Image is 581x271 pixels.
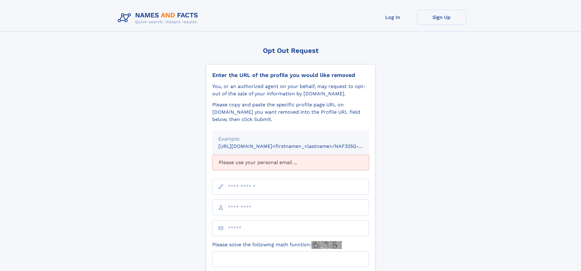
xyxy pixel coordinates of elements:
div: Please copy and paste the specific profile page URL on [DOMAIN_NAME] you want removed into the Pr... [212,101,369,123]
label: Please solve the following math function: [212,241,342,249]
img: Logo Names and Facts [115,10,203,26]
div: Enter the URL of the profile you would like removed [212,72,369,79]
small: [URL][DOMAIN_NAME]<firstname>_<lastname>/NAF325G-xxxxxxxx [218,143,381,149]
div: You, or an authorized agent on your behalf, may request to opt-out of the sale of your informatio... [212,83,369,97]
a: Sign Up [417,10,466,25]
div: Please use your personal email ... [212,155,369,170]
div: Example: [218,135,363,143]
a: Log In [368,10,417,25]
div: Opt Out Request [206,47,375,54]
